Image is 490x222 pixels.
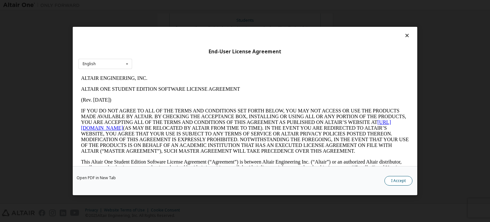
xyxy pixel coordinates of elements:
[3,3,330,8] p: ALTAIR ENGINEERING, INC.
[3,86,330,109] p: This Altair One Student Edition Software License Agreement (“Agreement”) is between Altair Engine...
[83,62,96,66] div: English
[3,47,313,58] a: [URL][DOMAIN_NAME]
[3,13,330,19] p: ALTAIR ONE STUDENT EDITION SOFTWARE LICENSE AGREEMENT
[3,24,330,30] p: (Rev. [DATE])
[384,176,412,186] button: I Accept
[77,176,116,180] a: Open PDF in New Tab
[78,49,412,55] div: End-User License Agreement
[3,35,330,81] p: IF YOU DO NOT AGREE TO ALL OF THE TERMS AND CONDITIONS SET FORTH BELOW, YOU MAY NOT ACCESS OR USE...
